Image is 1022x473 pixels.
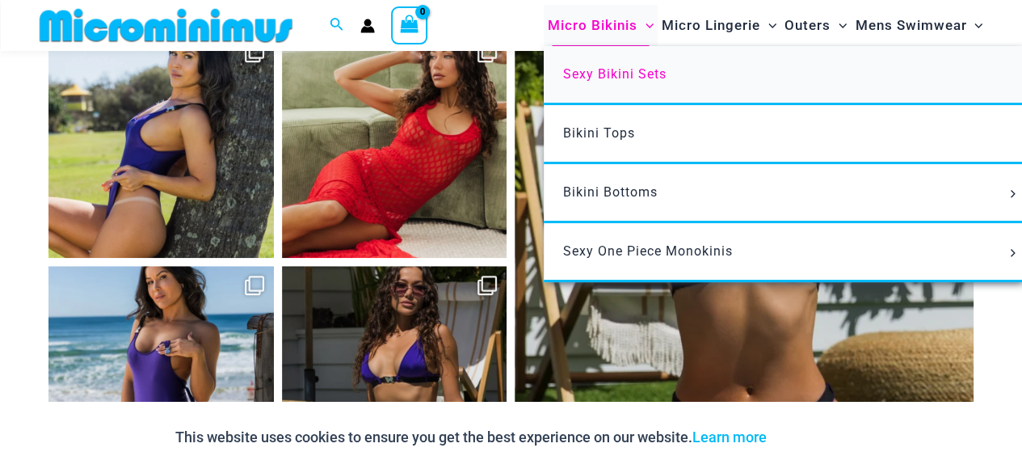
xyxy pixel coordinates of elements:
[831,5,847,46] span: Menu Toggle
[563,125,635,141] span: Bikini Tops
[784,5,831,46] span: Outers
[851,5,986,46] a: Mens SwimwearMenu ToggleMenu Toggle
[391,6,428,44] a: View Shopping Cart, empty
[548,5,637,46] span: Micro Bikinis
[360,19,375,33] a: Account icon link
[779,418,847,457] button: Accept
[855,5,966,46] span: Mens Swimwear
[541,2,990,49] nav: Site Navigation
[692,429,767,446] a: Learn more
[33,7,299,44] img: MM SHOP LOGO FLAT
[1003,249,1021,257] span: Menu Toggle
[563,184,658,200] span: Bikini Bottoms
[658,5,780,46] a: Micro LingerieMenu ToggleMenu Toggle
[637,5,654,46] span: Menu Toggle
[544,5,658,46] a: Micro BikinisMenu ToggleMenu Toggle
[780,5,851,46] a: OutersMenu ToggleMenu Toggle
[563,66,667,82] span: Sexy Bikini Sets
[330,15,344,36] a: Search icon link
[563,243,733,259] span: Sexy One Piece Monokinis
[662,5,760,46] span: Micro Lingerie
[175,425,767,450] p: This website uses cookies to ensure you get the best experience on our website.
[760,5,776,46] span: Menu Toggle
[966,5,982,46] span: Menu Toggle
[1003,190,1021,198] span: Menu Toggle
